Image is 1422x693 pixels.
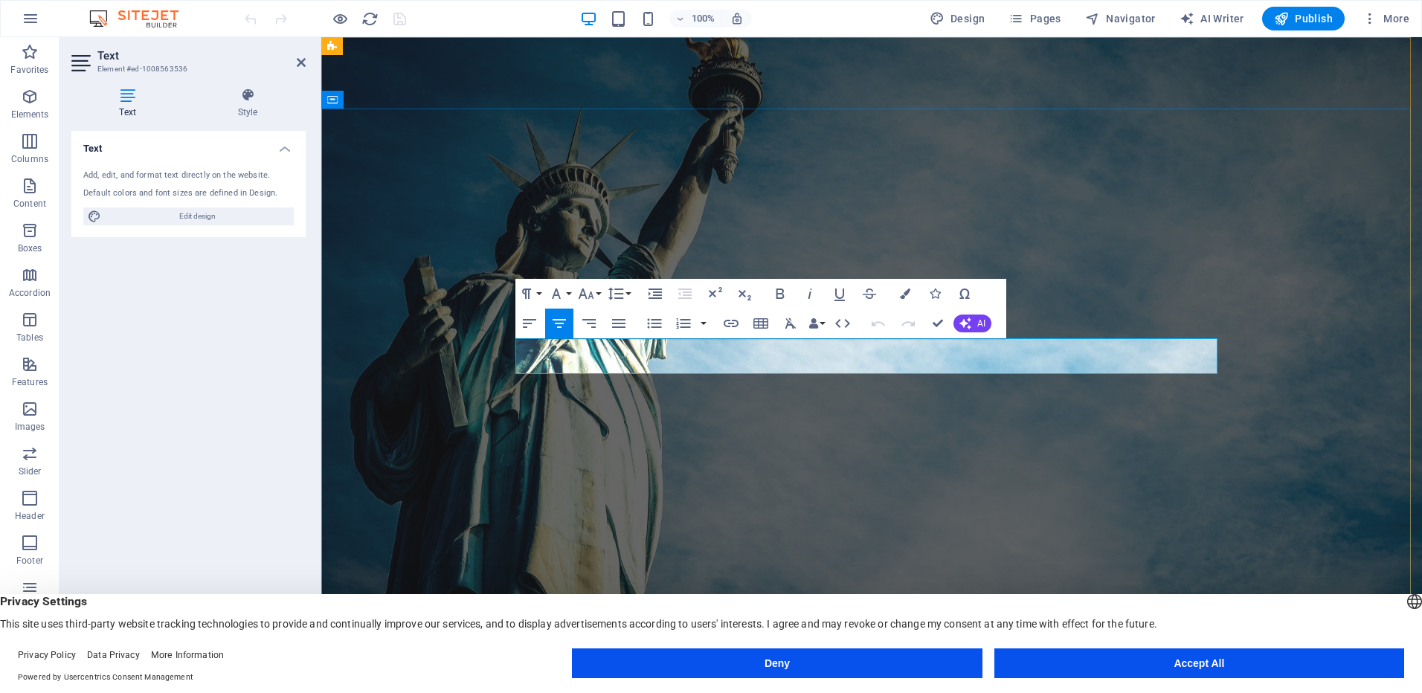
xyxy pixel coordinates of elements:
span: Publish [1274,11,1333,26]
span: AI [977,319,985,328]
button: Align Right [575,309,603,338]
button: Click here to leave preview mode and continue editing [331,10,349,28]
button: Publish [1262,7,1345,30]
span: Edit design [106,207,289,225]
button: Navigator [1079,7,1162,30]
i: Reload page [361,10,379,28]
button: Underline (Ctrl+U) [826,279,854,309]
i: On resize automatically adjust zoom level to fit chosen device. [730,12,744,25]
button: Font Family [545,279,573,309]
h4: Text [71,131,306,158]
button: Unordered List [640,309,669,338]
button: Confirm (Ctrl+⏎) [924,309,952,338]
button: Data Bindings [806,309,827,338]
p: Elements [11,109,49,120]
p: Boxes [18,242,42,254]
p: Columns [11,153,48,165]
button: Ordered List [669,309,698,338]
button: Insert Link [717,309,745,338]
button: Align Center [545,309,573,338]
p: Slider [19,465,42,477]
span: Navigator [1085,11,1156,26]
span: More [1363,11,1409,26]
div: Design (Ctrl+Alt+Y) [924,7,991,30]
p: Header [15,510,45,522]
h2: Text [97,49,306,62]
button: Paragraph Format [515,279,544,309]
p: Content [13,198,46,210]
button: Decrease Indent [671,279,699,309]
button: 100% [669,10,722,28]
p: Accordion [9,287,51,299]
button: Design [924,7,991,30]
button: Strikethrough [855,279,884,309]
img: Editor Logo [86,10,197,28]
h6: 100% [692,10,715,28]
button: HTML [829,309,857,338]
h3: Element #ed-1008563536 [97,62,276,76]
p: Tables [16,332,43,344]
button: Ordered List [698,309,710,338]
span: AI Writer [1180,11,1244,26]
button: AI Writer [1174,7,1250,30]
button: Superscript [701,279,729,309]
button: Edit design [83,207,294,225]
button: Bold (Ctrl+B) [766,279,794,309]
p: Features [12,376,48,388]
button: Redo (Ctrl+Shift+Z) [894,309,922,338]
button: Font Size [575,279,603,309]
button: Insert Table [747,309,775,338]
button: More [1357,7,1415,30]
button: reload [361,10,379,28]
button: Subscript [730,279,759,309]
button: Align Justify [605,309,633,338]
h4: Text [71,88,190,119]
button: Pages [1003,7,1066,30]
button: Clear Formatting [776,309,805,338]
span: Pages [1008,11,1061,26]
button: Colors [891,279,919,309]
div: Default colors and font sizes are defined in Design. [83,187,294,200]
button: Icons [921,279,949,309]
button: Increase Indent [641,279,669,309]
div: Add, edit, and format text directly on the website. [83,170,294,182]
h4: Style [190,88,306,119]
button: Italic (Ctrl+I) [796,279,824,309]
button: Line Height [605,279,633,309]
p: Favorites [10,64,48,76]
p: Images [15,421,45,433]
button: Special Characters [950,279,979,309]
button: AI [953,315,991,332]
button: Align Left [515,309,544,338]
p: Footer [16,555,43,567]
button: Undo (Ctrl+Z) [864,309,892,338]
span: Design [930,11,985,26]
